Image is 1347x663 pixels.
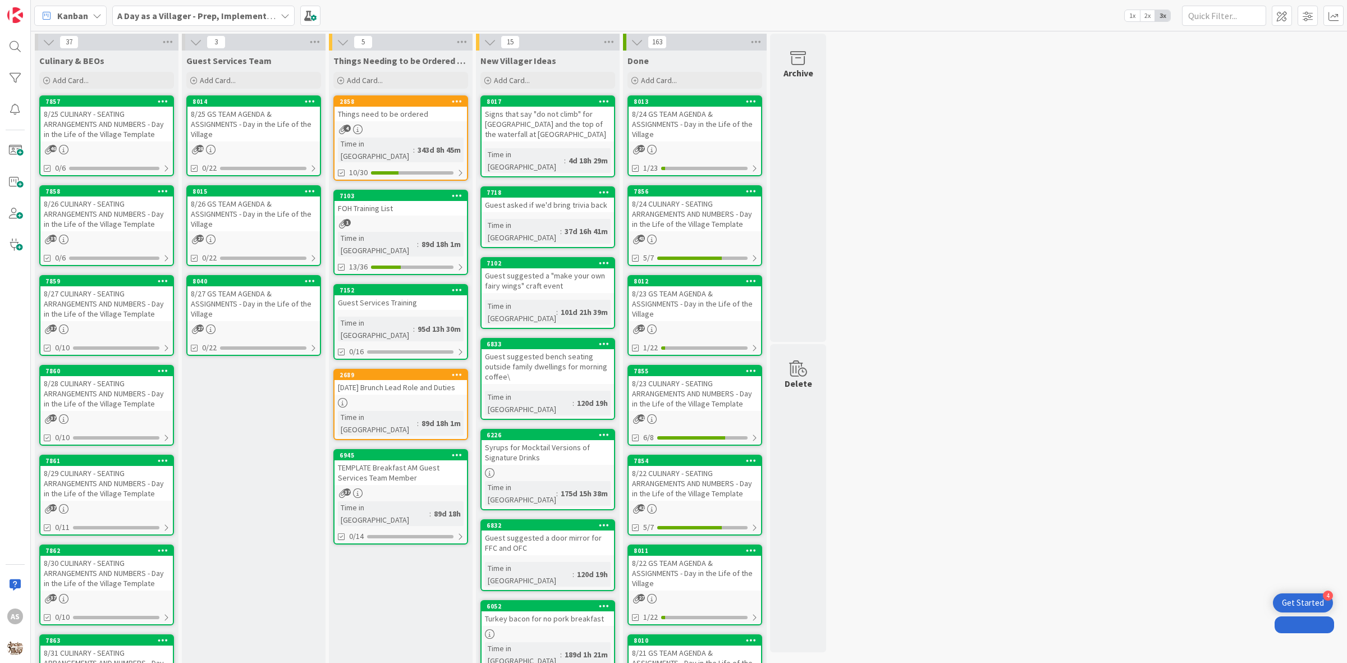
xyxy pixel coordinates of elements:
[1282,597,1324,609] div: Get Started
[335,295,467,310] div: Guest Services Training
[482,188,614,198] div: 7718
[629,276,761,321] div: 80128/23 GS TEAM AGENDA & ASSIGNMENTS - Day in the Life of the Village
[415,144,464,156] div: 343d 8h 45m
[634,637,761,644] div: 8010
[634,367,761,375] div: 7855
[558,487,611,500] div: 175d 15h 38m
[487,431,614,439] div: 6226
[40,186,173,196] div: 7858
[40,466,173,501] div: 8/29 CULINARY - SEATING ARRANGEMENTS AND NUMBERS - Day in the Life of the Village Template
[202,252,217,264] span: 0/22
[338,317,413,341] div: Time in [GEOGRAPHIC_DATA]
[487,522,614,529] div: 6832
[643,611,658,623] span: 1/22
[187,276,320,321] div: 80408/27 GS TEAM AGENDA & ASSIGNMENTS - Day in the Life of the Village
[494,75,530,85] span: Add Card...
[349,261,368,273] span: 13/36
[784,66,813,80] div: Archive
[629,276,761,286] div: 8012
[57,9,88,22] span: Kanban
[187,97,320,141] div: 80148/25 GS TEAM AGENDA & ASSIGNMENTS - Day in the Life of the Village
[338,232,417,257] div: Time in [GEOGRAPHIC_DATA]
[49,414,57,422] span: 37
[200,75,236,85] span: Add Card...
[340,98,467,106] div: 2858
[429,507,431,520] span: :
[487,98,614,106] div: 8017
[485,481,556,506] div: Time in [GEOGRAPHIC_DATA]
[482,520,614,555] div: 6832Guest suggested a door mirror for FFC and OFC
[482,339,614,384] div: 6833Guest suggested bench seating outside family dwellings for morning coffee\
[648,35,667,49] span: 163
[335,450,467,460] div: 6945
[333,95,468,181] a: 2858Things need to be orderedTime in [GEOGRAPHIC_DATA]:343d 8h 45m10/30
[187,186,320,231] div: 80158/26 GS TEAM AGENDA & ASSIGNMENTS - Day in the Life of the Village
[482,198,614,212] div: Guest asked if we'd bring trivia back
[574,397,611,409] div: 120d 19h
[49,145,57,152] span: 40
[562,225,611,237] div: 37d 16h 41m
[562,648,611,661] div: 189d 1h 21m
[629,456,761,466] div: 7854
[556,487,558,500] span: :
[39,365,174,446] a: 78608/28 CULINARY - SEATING ARRANGEMENTS AND NUMBERS - Day in the Life of the Village Template0/10
[45,367,173,375] div: 7860
[629,376,761,411] div: 8/23 CULINARY - SEATING ARRANGEMENTS AND NUMBERS - Day in the Life of the Village Template
[39,55,104,66] span: Culinary & BEOs
[335,97,467,121] div: 2858Things need to be ordered
[340,451,467,459] div: 6945
[485,300,556,324] div: Time in [GEOGRAPHIC_DATA]
[629,97,761,141] div: 80138/24 GS TEAM AGENDA & ASSIGNMENTS - Day in the Life of the Village
[349,346,364,358] span: 0/16
[187,276,320,286] div: 8040
[574,568,611,580] div: 120d 19h
[45,637,173,644] div: 7863
[335,285,467,310] div: 7152Guest Services Training
[629,546,761,591] div: 80118/22 GS TEAM AGENDA & ASSIGNMENTS - Day in the Life of the Village
[572,568,574,580] span: :
[55,162,66,174] span: 0/6
[638,324,645,332] span: 27
[40,97,173,107] div: 7857
[485,148,564,173] div: Time in [GEOGRAPHIC_DATA]
[187,186,320,196] div: 8015
[335,370,467,395] div: 2689[DATE] Brunch Lead Role and Duties
[196,235,204,242] span: 27
[629,546,761,556] div: 8011
[186,55,272,66] span: Guest Services Team
[634,188,761,195] div: 7856
[7,7,23,23] img: Visit kanbanzone.com
[53,75,89,85] span: Add Card...
[629,366,761,411] div: 78558/23 CULINARY - SEATING ARRANGEMENTS AND NUMBERS - Day in the Life of the Village Template
[413,323,415,335] span: :
[480,519,615,591] a: 6832Guest suggested a door mirror for FFC and OFCTime in [GEOGRAPHIC_DATA]:120d 19h
[340,286,467,294] div: 7152
[629,466,761,501] div: 8/22 CULINARY - SEATING ARRANGEMENTS AND NUMBERS - Day in the Life of the Village Template
[638,414,645,422] span: 42
[566,154,611,167] div: 4d 18h 29m
[39,275,174,356] a: 78598/27 CULINARY - SEATING ARRANGEMENTS AND NUMBERS - Day in the Life of the Village Template0/10
[480,55,556,66] span: New Villager Ideas
[40,97,173,141] div: 78578/25 CULINARY - SEATING ARRANGEMENTS AND NUMBERS - Day in the Life of the Village Template
[480,257,615,329] a: 7102Guest suggested a "make your own fairy wings" craft eventTime in [GEOGRAPHIC_DATA]:101d 21h 39m
[333,449,468,545] a: 6945TEMPLATE Breakfast AM Guest Services Team MemberTime in [GEOGRAPHIC_DATA]:89d 18h0/14
[627,545,762,625] a: 80118/22 GS TEAM AGENDA & ASSIGNMENTS - Day in the Life of the Village1/22
[629,107,761,141] div: 8/24 GS TEAM AGENDA & ASSIGNMENTS - Day in the Life of the Village
[480,95,615,177] a: 8017Signs that say "do not climb" for [GEOGRAPHIC_DATA] and the top of the waterfall at [GEOGRAPH...
[202,342,217,354] span: 0/22
[335,107,467,121] div: Things need to be ordered
[39,545,174,625] a: 78628/30 CULINARY - SEATING ARRANGEMENTS AND NUMBERS - Day in the Life of the Village Template0/10
[417,417,419,429] span: :
[482,531,614,555] div: Guest suggested a door mirror for FFC and OFC
[59,35,79,49] span: 37
[417,238,419,250] span: :
[40,376,173,411] div: 8/28 CULINARY - SEATING ARRANGEMENTS AND NUMBERS - Day in the Life of the Village Template
[482,601,614,626] div: 6052Turkey bacon for no pork breakfast
[338,501,429,526] div: Time in [GEOGRAPHIC_DATA]
[49,235,57,242] span: 39
[40,556,173,591] div: 8/30 CULINARY - SEATING ARRANGEMENTS AND NUMBERS - Day in the Life of the Village Template
[560,225,562,237] span: :
[415,323,464,335] div: 95d 13h 30m
[187,97,320,107] div: 8014
[186,275,321,356] a: 80408/27 GS TEAM AGENDA & ASSIGNMENTS - Day in the Life of the Village0/22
